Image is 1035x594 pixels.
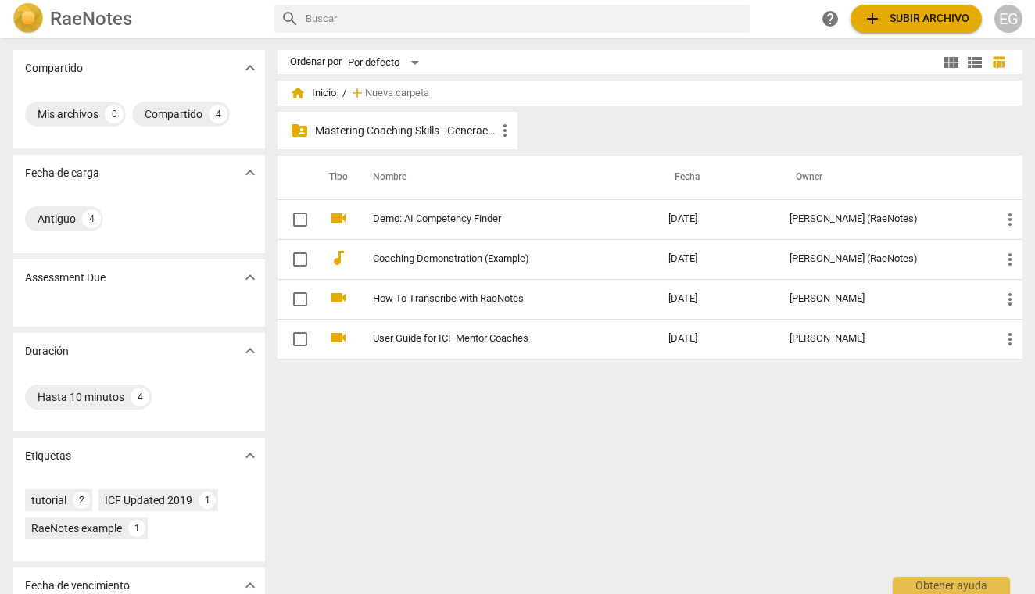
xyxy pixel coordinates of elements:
button: Mostrar más [238,161,262,184]
div: Ordenar por [290,56,342,68]
div: [PERSON_NAME] [790,333,976,345]
p: Mastering Coaching Skills - Generación 32 [315,123,496,139]
p: Etiquetas [25,448,71,464]
td: [DATE] [656,199,776,239]
span: videocam [329,209,348,227]
a: Demo: AI Competency Finder [373,213,612,225]
button: Subir [851,5,982,33]
span: expand_more [241,342,260,360]
span: home [290,85,306,101]
span: expand_more [241,268,260,287]
div: ICF Updated 2019 [105,492,192,508]
span: Nueva carpeta [365,88,429,99]
button: Lista [963,51,987,74]
th: Tipo [317,156,354,199]
span: Inicio [290,85,336,101]
th: Owner [777,156,988,199]
p: Assessment Due [25,270,106,286]
span: view_list [965,53,984,72]
div: 4 [209,105,227,123]
div: [PERSON_NAME] (RaeNotes) [790,213,976,225]
div: Hasta 10 minutos [38,389,124,405]
p: Duración [25,343,69,360]
a: Coaching Demonstration (Example) [373,253,612,265]
button: EG [994,5,1022,33]
div: RaeNotes example [31,521,122,536]
button: Mostrar más [238,56,262,80]
span: Subir archivo [863,9,969,28]
span: expand_more [241,446,260,465]
span: audiotrack [329,249,348,267]
div: [PERSON_NAME] [790,293,976,305]
button: Mostrar más [238,266,262,289]
a: LogoRaeNotes [13,3,262,34]
span: search [281,9,299,28]
div: Compartido [145,106,202,122]
a: User Guide for ICF Mentor Coaches [373,333,612,345]
span: more_vert [496,121,514,140]
p: Compartido [25,60,83,77]
button: Tabla [987,51,1010,74]
span: more_vert [1001,210,1019,229]
span: expand_more [241,163,260,182]
span: more_vert [1001,330,1019,349]
img: Logo [13,3,44,34]
div: Mis archivos [38,106,98,122]
div: 2 [73,492,90,509]
div: 4 [131,388,149,406]
div: tutorial [31,492,66,508]
p: Fecha de carga [25,165,99,181]
span: more_vert [1001,290,1019,309]
span: help [821,9,840,28]
td: [DATE] [656,319,776,359]
button: Cuadrícula [940,51,963,74]
div: 4 [82,209,101,228]
span: folder_shared [290,121,309,140]
span: / [342,88,346,99]
span: add [349,85,365,101]
span: videocam [329,288,348,307]
th: Fecha [656,156,776,199]
span: expand_more [241,59,260,77]
div: 0 [105,105,124,123]
span: videocam [329,328,348,347]
button: Mostrar más [238,339,262,363]
p: Fecha de vencimiento [25,578,130,594]
span: more_vert [1001,250,1019,269]
span: table_chart [991,55,1006,70]
span: add [863,9,882,28]
td: [DATE] [656,279,776,319]
div: Por defecto [348,50,424,75]
span: view_module [942,53,961,72]
a: Obtener ayuda [816,5,844,33]
button: Mostrar más [238,444,262,467]
div: [PERSON_NAME] (RaeNotes) [790,253,976,265]
input: Buscar [306,6,744,31]
td: [DATE] [656,239,776,279]
div: 1 [128,520,145,537]
div: Antiguo [38,211,76,227]
div: 1 [199,492,216,509]
th: Nombre [354,156,656,199]
div: Obtener ayuda [893,577,1010,594]
a: How To Transcribe with RaeNotes [373,293,612,305]
h2: RaeNotes [50,8,132,30]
